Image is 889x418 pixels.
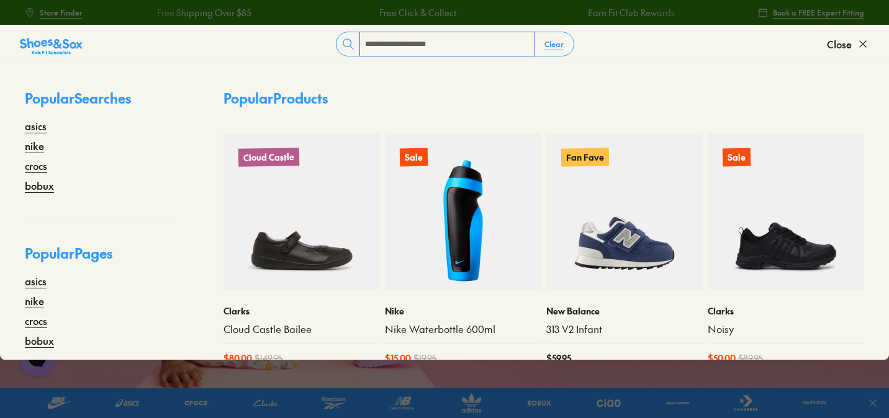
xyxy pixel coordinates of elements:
span: $ 80.00 [223,352,252,365]
p: Clarks [708,305,864,318]
span: Store Finder [40,7,83,18]
a: Free Click & Collect [378,6,455,19]
a: bobux [25,333,54,348]
a: Noisy [708,322,864,336]
p: Popular Searches [25,88,174,118]
p: Popular Products [223,88,328,109]
span: $ 19.95 [413,352,436,365]
span: $ 149.95 [255,352,282,365]
a: crocs [25,158,47,173]
a: Book a FREE Expert Fitting [758,1,864,24]
span: $ 50.00 [708,352,736,365]
button: Open gorgias live chat [6,4,43,42]
a: asics [25,273,47,288]
a: Shoes &amp; Sox [20,34,83,54]
a: Free Shipping Over $85 [156,6,250,19]
button: Close [827,30,869,58]
a: Fan Fave [546,133,703,290]
a: bobux [25,178,54,193]
a: Sale [385,133,541,290]
span: Book a FREE Expert Fitting [773,7,864,18]
p: New Balance [546,305,703,318]
p: Clarks [223,305,380,318]
button: Clear [535,33,574,55]
span: $ 89.95 [738,352,763,365]
span: $ 59.95 [546,352,571,365]
span: Close [827,37,852,51]
p: Fan Fave [561,148,609,166]
p: Nike [385,305,541,318]
a: nike [25,138,44,153]
span: $ 15.00 [385,352,411,365]
a: 313 V2 Infant [546,322,703,336]
a: Store Finder [25,1,83,24]
p: Popular Pages [25,243,174,273]
p: Sale [723,148,751,167]
a: Cloud Castle [223,133,380,290]
p: Sale [400,148,428,167]
a: Nike Waterbottle 600ml [385,322,541,336]
p: Cloud Castle [238,148,299,167]
a: Earn Fit Club Rewards [587,6,674,19]
a: nike [25,293,44,308]
a: Sale [708,133,864,290]
a: Cloud Castle Bailee [223,322,380,336]
img: SNS_Logo_Responsive.svg [20,37,83,56]
a: asics [25,118,47,133]
a: crocs [25,313,47,328]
